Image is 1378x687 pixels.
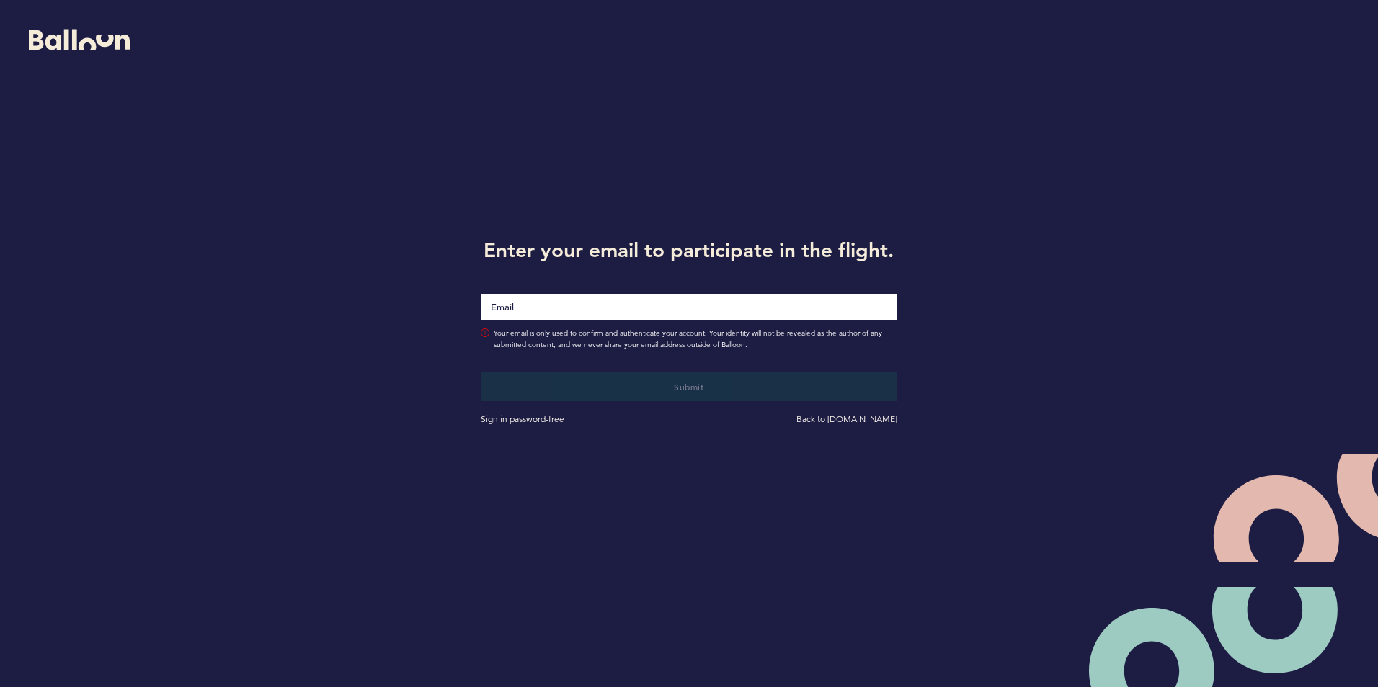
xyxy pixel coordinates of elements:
a: Sign in password-free [481,413,564,424]
button: Submit [481,372,897,401]
a: Back to [DOMAIN_NAME] [796,413,897,424]
span: Submit [674,381,703,392]
span: Your email is only used to confirm and authenticate your account. Your identity will not be revea... [494,328,897,351]
input: Email [481,294,897,320]
h1: Enter your email to participate in the flight. [470,235,907,264]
